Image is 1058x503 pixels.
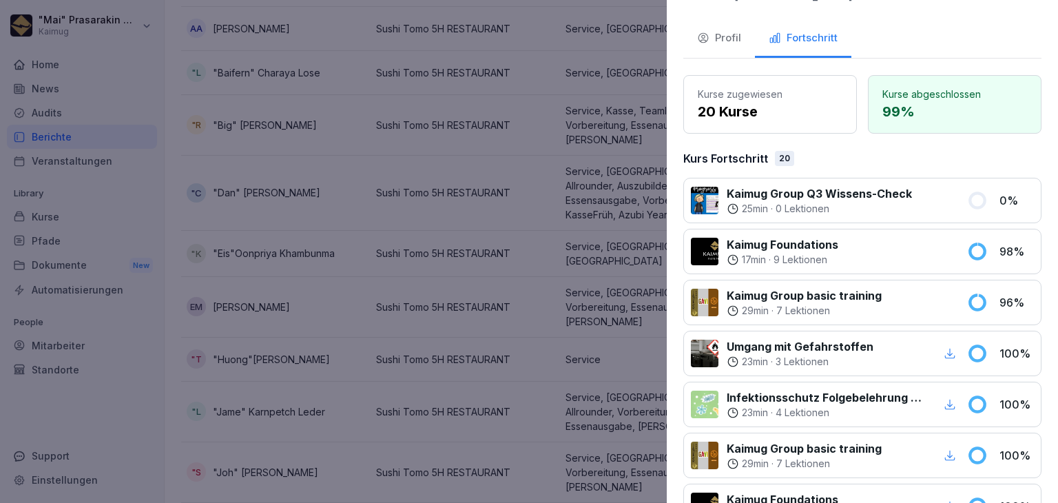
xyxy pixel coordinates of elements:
[727,202,912,216] div: ·
[776,457,830,471] p: 7 Lektionen
[727,253,838,267] div: ·
[727,355,873,369] div: ·
[882,87,1027,101] p: Kurse abgeschlossen
[698,87,842,101] p: Kurse zugewiesen
[727,389,924,406] p: Infektionsschutz Folgebelehrung (nach §43 IfSG)
[742,406,768,420] p: 23 min
[774,253,827,267] p: 9 Lektionen
[727,338,873,355] p: Umgang mit Gefahrstoffen
[698,101,842,122] p: 20 Kurse
[727,287,882,304] p: Kaimug Group basic training
[697,30,741,46] div: Profil
[683,21,755,58] button: Profil
[776,304,830,318] p: 7 Lektionen
[999,243,1034,260] p: 98 %
[742,253,766,267] p: 17 min
[882,101,1027,122] p: 99 %
[742,457,769,471] p: 29 min
[727,406,924,420] div: ·
[727,440,882,457] p: Kaimug Group basic training
[999,396,1034,413] p: 100 %
[999,447,1034,464] p: 100 %
[727,304,882,318] div: ·
[999,294,1034,311] p: 96 %
[742,355,768,369] p: 23 min
[776,202,829,216] p: 0 Lektionen
[742,304,769,318] p: 29 min
[776,355,829,369] p: 3 Lektionen
[727,236,838,253] p: Kaimug Foundations
[999,192,1034,209] p: 0 %
[769,30,838,46] div: Fortschritt
[775,151,794,166] div: 20
[755,21,851,58] button: Fortschritt
[727,457,882,471] div: ·
[727,185,912,202] p: Kaimug Group Q3 Wissens-Check
[683,150,768,167] p: Kurs Fortschritt
[999,345,1034,362] p: 100 %
[776,406,829,420] p: 4 Lektionen
[742,202,768,216] p: 25 min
